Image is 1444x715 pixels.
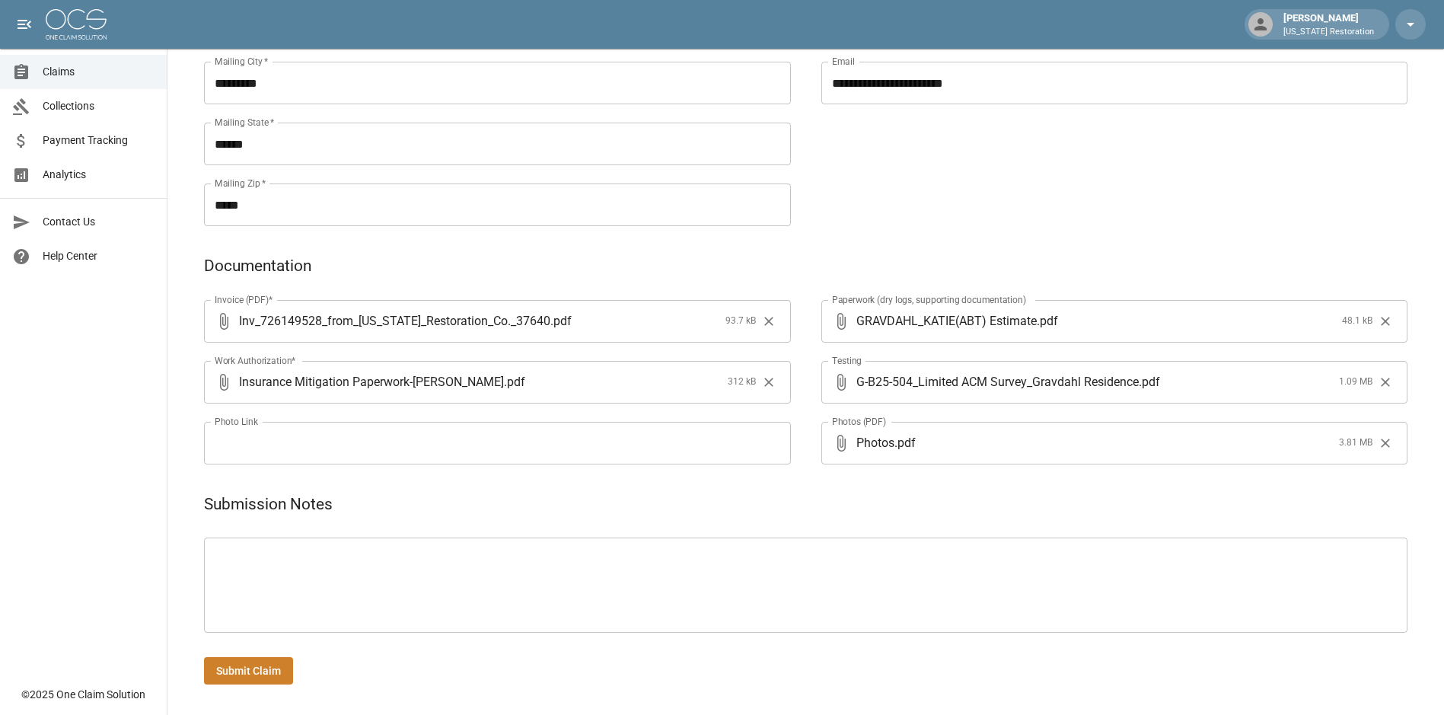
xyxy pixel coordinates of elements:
[550,312,572,330] span: . pdf
[43,98,155,114] span: Collections
[1283,26,1374,39] p: [US_STATE] Restoration
[728,375,756,390] span: 312 kB
[856,373,1139,391] span: G-B25-504_Limited ACM Survey_Gravdahl Residence
[1339,436,1372,451] span: 3.81 MB
[1037,312,1058,330] span: . pdf
[9,9,40,40] button: open drawer
[215,55,269,68] label: Mailing City
[1339,375,1372,390] span: 1.09 MB
[832,55,855,68] label: Email
[832,293,1026,306] label: Paperwork (dry logs, supporting documentation)
[1139,373,1160,391] span: . pdf
[832,354,862,367] label: Testing
[215,293,273,306] label: Invoice (PDF)*
[832,415,886,428] label: Photos (PDF)
[43,64,155,80] span: Claims
[43,214,155,230] span: Contact Us
[1342,314,1372,329] span: 48.1 kB
[43,132,155,148] span: Payment Tracking
[46,9,107,40] img: ocs-logo-white-transparent.png
[725,314,756,329] span: 93.7 kB
[894,434,916,452] span: . pdf
[1374,371,1397,394] button: Clear
[215,354,296,367] label: Work Authorization*
[1374,310,1397,333] button: Clear
[21,687,145,702] div: © 2025 One Claim Solution
[43,248,155,264] span: Help Center
[757,371,780,394] button: Clear
[239,373,504,391] span: Insurance Mitigation Paperwork-[PERSON_NAME]
[504,373,525,391] span: . pdf
[757,310,780,333] button: Clear
[43,167,155,183] span: Analytics
[215,116,274,129] label: Mailing State
[1277,11,1380,38] div: [PERSON_NAME]
[215,415,258,428] label: Photo Link
[856,434,894,452] span: Photos
[204,657,293,685] button: Submit Claim
[239,312,550,330] span: Inv_726149528_from_[US_STATE]_Restoration_Co._37640
[856,312,1037,330] span: GRAVDAHL_KATIE(ABT) Estimate
[1374,432,1397,455] button: Clear
[215,177,266,190] label: Mailing Zip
